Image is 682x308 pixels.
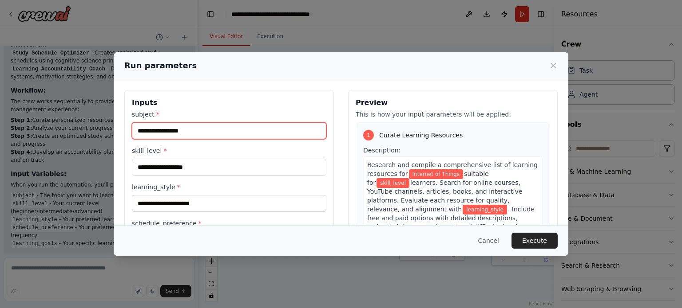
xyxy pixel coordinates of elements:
[124,59,197,72] h2: Run parameters
[132,146,326,155] label: skill_level
[132,110,326,119] label: subject
[356,97,550,108] h3: Preview
[471,233,506,249] button: Cancel
[132,219,326,228] label: schedule_preference
[379,131,463,140] span: Curate Learning Resources
[356,110,550,119] p: This is how your input parameters will be applied:
[409,169,464,179] span: Variable: subject
[511,233,558,249] button: Execute
[367,161,538,177] span: Research and compile a comprehensive list of learning resources for
[463,205,507,214] span: Variable: learning_style
[367,179,522,213] span: learners. Search for online courses, YouTube channels, articles, books, and interactive platforms...
[132,97,326,108] h3: Inputs
[363,130,374,140] div: 1
[377,178,409,188] span: Variable: skill_level
[132,183,326,191] label: learning_style
[367,206,535,230] span: . Include free and paid options with detailed descriptions, estimated time commitment, and diffic...
[363,147,400,154] span: Description:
